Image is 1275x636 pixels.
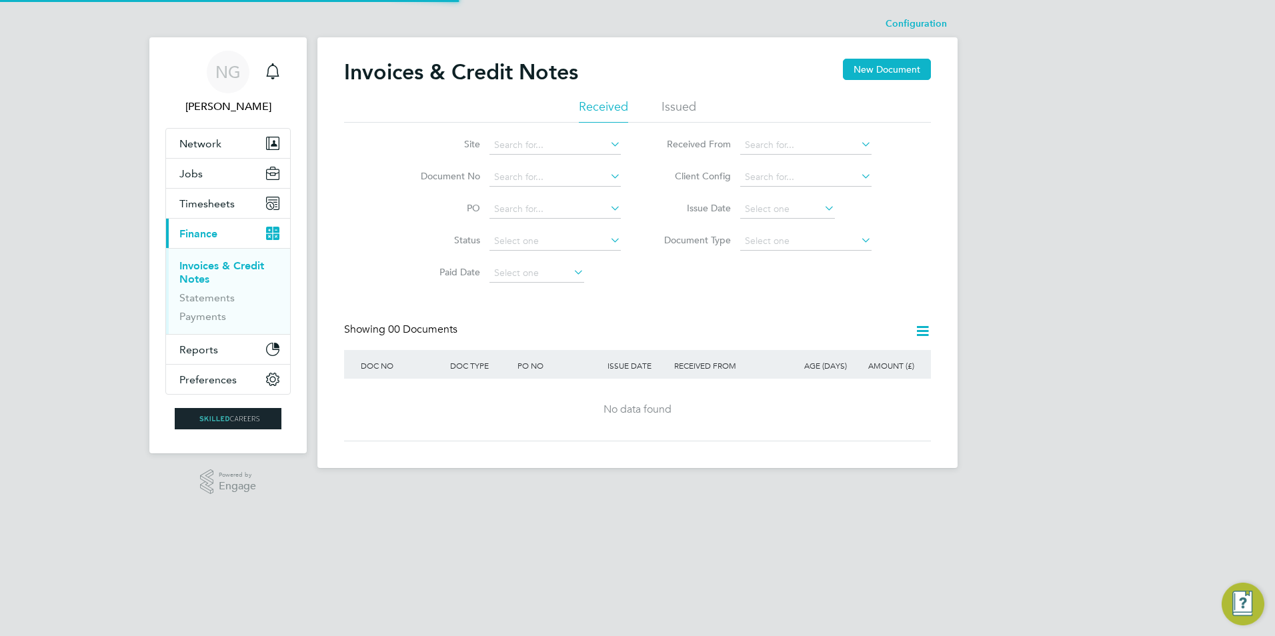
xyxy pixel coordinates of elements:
input: Search for... [740,136,872,155]
div: PO NO [514,350,603,381]
h2: Invoices & Credit Notes [344,59,578,85]
label: Issue Date [654,202,731,214]
div: Finance [166,248,290,334]
button: Network [166,129,290,158]
button: Engage Resource Center [1222,583,1264,625]
li: Received [579,99,628,123]
li: Issued [662,99,696,123]
span: Reports [179,343,218,356]
a: Statements [179,291,235,304]
span: NG [215,63,241,81]
li: Configuration [886,11,947,37]
a: NG[PERSON_NAME] [165,51,291,115]
button: Jobs [166,159,290,188]
label: Received From [654,138,731,150]
label: Client Config [654,170,731,182]
span: 00 Documents [388,323,457,336]
span: Nikki Grassby [165,99,291,115]
button: Preferences [166,365,290,394]
div: RECEIVED FROM [671,350,783,381]
input: Search for... [489,136,621,155]
input: Select one [740,200,835,219]
img: skilledcareers-logo-retina.png [175,408,281,429]
label: Paid Date [403,266,480,278]
a: Go to home page [165,408,291,429]
span: Finance [179,227,217,240]
a: Powered byEngage [200,469,257,495]
input: Search for... [489,200,621,219]
input: Select one [740,232,872,251]
label: PO [403,202,480,214]
button: Reports [166,335,290,364]
span: Jobs [179,167,203,180]
div: AMOUNT (£) [850,350,918,381]
span: Network [179,137,221,150]
span: Timesheets [179,197,235,210]
button: Timesheets [166,189,290,218]
input: Select one [489,264,584,283]
div: DOC NO [357,350,447,381]
a: Invoices & Credit Notes [179,259,264,285]
input: Search for... [489,168,621,187]
label: Status [403,234,480,246]
label: Document No [403,170,480,182]
label: Site [403,138,480,150]
span: Powered by [219,469,256,481]
nav: Main navigation [149,37,307,453]
label: Document Type [654,234,731,246]
div: Showing [344,323,460,337]
input: Search for... [740,168,872,187]
div: ISSUE DATE [604,350,672,381]
button: New Document [843,59,931,80]
a: Payments [179,310,226,323]
input: Select one [489,232,621,251]
span: Preferences [179,373,237,386]
span: Engage [219,481,256,492]
div: DOC TYPE [447,350,514,381]
div: No data found [357,403,918,417]
div: AGE (DAYS) [783,350,850,381]
button: Finance [166,219,290,248]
